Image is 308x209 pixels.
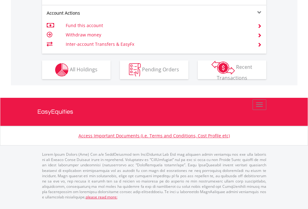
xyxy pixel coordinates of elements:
[55,63,69,77] img: holdings-wht.png
[66,21,250,30] td: Fund this account
[198,60,266,79] button: Recent Transactions
[42,60,111,79] button: All Holdings
[142,66,179,73] span: Pending Orders
[129,63,141,77] img: pending_instructions-wht.png
[66,30,250,40] td: Withdraw money
[211,61,235,74] img: transactions-zar-wht.png
[70,66,97,73] span: All Holdings
[42,10,154,16] div: Account Actions
[120,60,188,79] button: Pending Orders
[86,194,117,200] a: please read more:
[42,152,266,200] p: Lorem Ipsum Dolors (Ame) Con a/e SeddOeiusmod tem InciDiduntut Lab Etd mag aliquaen admin veniamq...
[78,133,230,139] a: Access Important Documents (i.e. Terms and Conditions, Cost Profile etc)
[66,40,250,49] td: Inter-account Transfers & EasyFx
[37,98,271,126] a: EasyEquities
